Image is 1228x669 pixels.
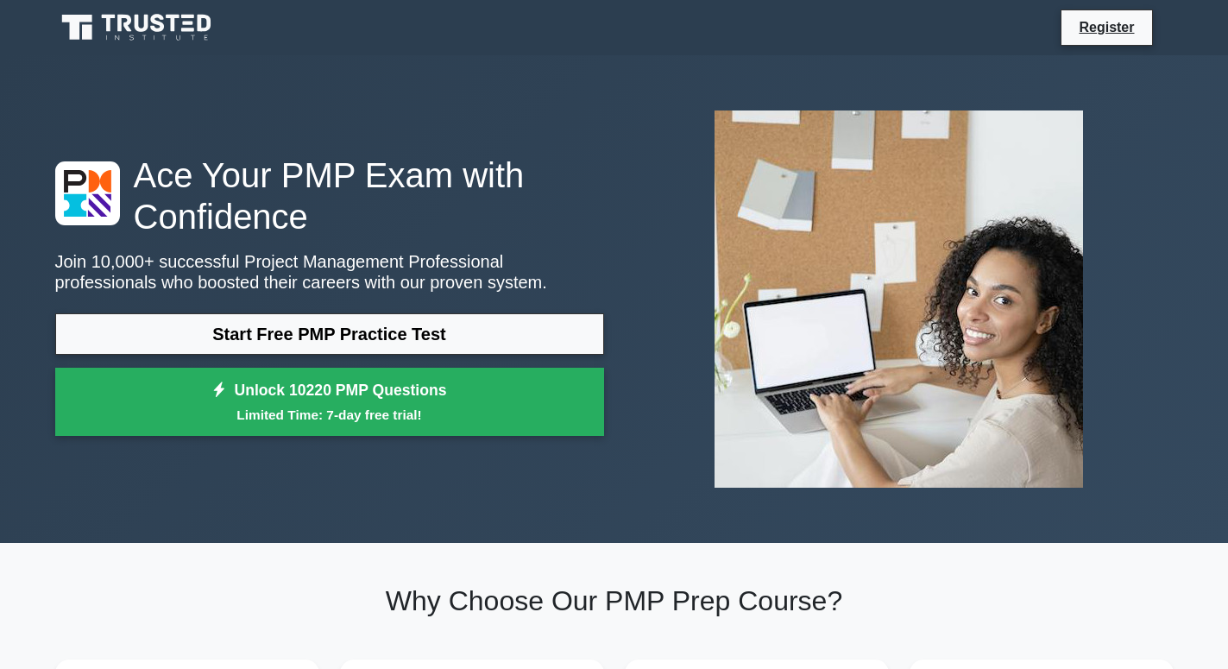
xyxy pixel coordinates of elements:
[55,584,1174,617] h2: Why Choose Our PMP Prep Course?
[1068,16,1144,38] a: Register
[55,251,604,293] p: Join 10,000+ successful Project Management Professional professionals who boosted their careers w...
[55,155,604,237] h1: Ace Your PMP Exam with Confidence
[55,313,604,355] a: Start Free PMP Practice Test
[55,368,604,437] a: Unlock 10220 PMP QuestionsLimited Time: 7-day free trial!
[77,405,583,425] small: Limited Time: 7-day free trial!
